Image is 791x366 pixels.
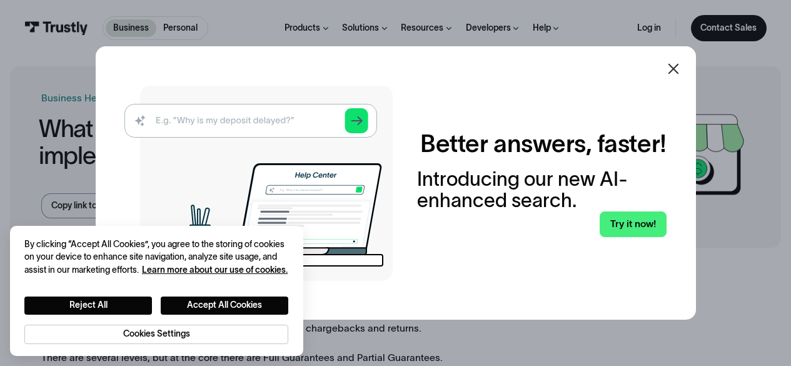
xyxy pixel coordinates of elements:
[600,211,666,237] a: Try it now!
[24,325,288,344] button: Cookies Settings
[417,168,666,211] div: Introducing our new AI-enhanced search.
[10,226,303,356] div: Cookie banner
[142,265,288,275] a: More information about your privacy, opens in a new tab
[420,129,666,158] h2: Better answers, faster!
[161,297,288,315] button: Accept All Cookies
[24,238,288,344] div: Privacy
[24,238,288,277] div: By clicking “Accept All Cookies”, you agree to the storing of cookies on your device to enhance s...
[24,297,152,315] button: Reject All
